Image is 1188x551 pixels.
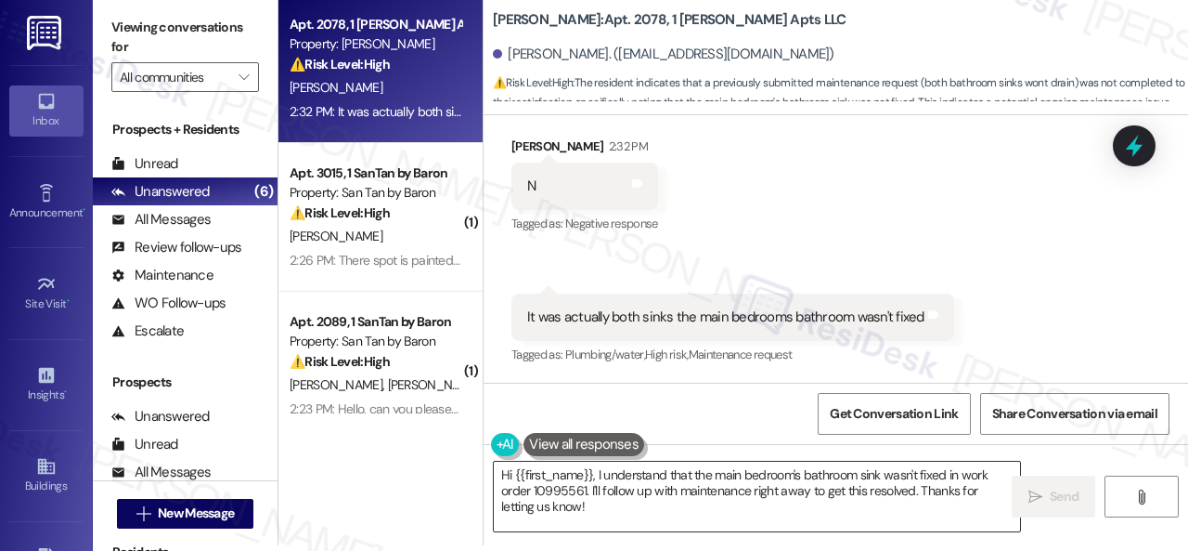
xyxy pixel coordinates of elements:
span: New Message [158,504,234,523]
div: Apt. 2089, 1 SanTan by Baron [290,312,461,332]
a: Insights • [9,360,84,410]
div: Escalate [111,321,184,341]
div: It was actually both sinks the main bedrooms bathroom wasn't fixed [527,308,924,327]
div: Apt. 3015, 1 SanTan by Baron [290,164,461,183]
div: WO Follow-ups [111,294,226,313]
label: Viewing conversations for [111,13,259,62]
a: Buildings [9,451,84,501]
div: Review follow-ups [111,238,241,257]
button: Send [1012,476,1095,518]
i:  [1028,490,1042,505]
div: Unread [111,154,178,174]
div: Tagged as: [511,210,658,237]
div: [PERSON_NAME]. ([EMAIL_ADDRESS][DOMAIN_NAME]) [493,45,834,64]
i:  [136,506,150,521]
div: Unread [111,435,178,454]
div: Prospects [93,373,278,392]
div: Maintenance [111,266,213,285]
div: Property: [PERSON_NAME] [290,34,461,54]
div: All Messages [111,210,211,230]
div: Apt. 2078, 1 [PERSON_NAME] Apts LLC [290,15,461,34]
div: Tagged as: [511,341,954,368]
span: Maintenance request [689,347,793,362]
span: Send [1050,487,1078,506]
button: Get Conversation Link [818,393,970,435]
span: [PERSON_NAME] [290,376,388,393]
span: High risk , [645,347,689,362]
div: N [527,177,536,196]
i:  [1134,490,1148,505]
strong: ⚠️ Risk Level: High [290,204,390,221]
div: (6) [250,177,278,206]
span: [PERSON_NAME] [388,376,481,393]
img: ResiDesk Logo [27,16,65,50]
span: Negative response [565,216,658,231]
i:  [239,70,249,85]
span: • [67,295,70,308]
div: Property: San Tan by Baron [290,332,461,351]
span: • [64,386,67,399]
div: [PERSON_NAME] [511,137,658,163]
div: Property: San Tan by Baron [290,183,461,203]
span: Share Conversation via email [992,404,1157,424]
b: [PERSON_NAME]: Apt. 2078, 1 [PERSON_NAME] Apts LLC [493,10,846,30]
span: Plumbing/water , [565,347,645,362]
span: • [83,203,85,216]
span: Get Conversation Link [830,404,958,424]
a: Inbox [9,85,84,136]
a: Site Visit • [9,269,84,319]
textarea: Hi {{first_name}}, I understand that the main bedroom's bathroom sink wasn't fixed in work order ... [494,462,1020,531]
strong: ⚠️ Risk Level: High [290,56,390,72]
span: : The resident indicates that a previously submitted maintenance request (both bathroom sinks won... [493,73,1188,133]
div: 2:23 PM: Hello, can you please check the status of my Renter's Insurance. I keep uploaded my proo... [290,400,1120,417]
input: All communities [120,62,229,92]
strong: ⚠️ Risk Level: High [290,353,390,370]
strong: ⚠️ Risk Level: High [493,75,573,90]
span: [PERSON_NAME] [290,79,382,96]
button: Share Conversation via email [980,393,1169,435]
div: 2:32 PM: It was actually both sinks the main bedrooms bathroom wasn't fixed [290,103,704,120]
div: Prospects + Residents [93,120,278,139]
div: All Messages [111,463,211,482]
div: 2:32 PM [604,137,648,156]
div: Unanswered [111,182,210,202]
span: [PERSON_NAME] [290,228,382,244]
div: Unanswered [111,407,210,426]
button: New Message [117,499,254,529]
